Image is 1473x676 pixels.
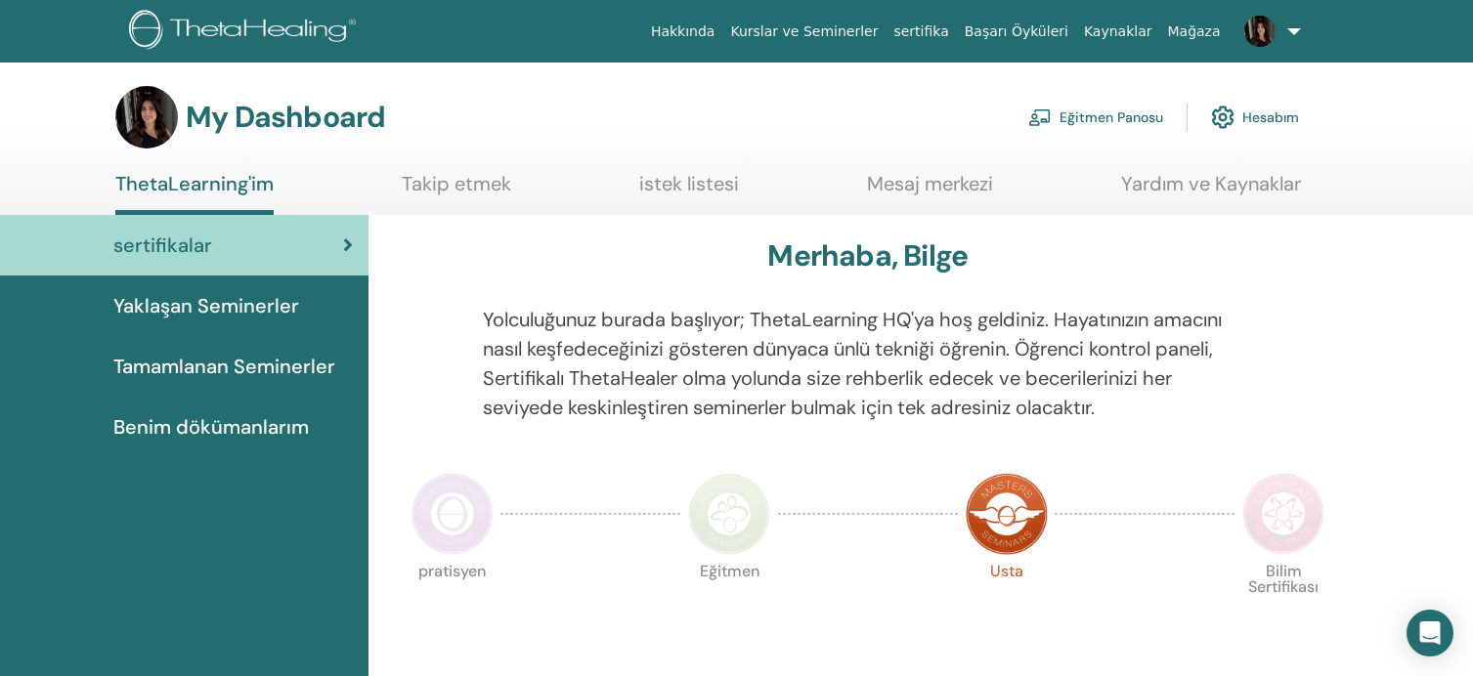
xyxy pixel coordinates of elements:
p: pratisyen [412,564,494,646]
img: default.jpg [1244,16,1276,47]
a: Eğitmen Panosu [1028,96,1163,139]
a: sertifika [886,14,956,50]
a: Mesaj merkezi [867,172,993,210]
p: Usta [966,564,1048,646]
a: Takip etmek [402,172,511,210]
h3: My Dashboard [186,100,385,135]
a: Mağaza [1159,14,1228,50]
span: Yaklaşan Seminerler [113,291,299,320]
p: Yolculuğunuz burada başlıyor; ThetaLearning HQ'ya hoş geldiniz. Hayatınızın amacını nasıl keşfede... [483,305,1252,422]
a: Başarı Öyküleri [957,14,1076,50]
img: Practitioner [412,473,494,555]
a: Yardım ve Kaynaklar [1121,172,1301,210]
img: chalkboard-teacher.svg [1028,108,1052,126]
a: ThetaLearning'im [115,172,274,215]
span: sertifikalar [113,231,212,260]
h3: Merhaba, Bilge [767,238,968,274]
span: Benim dökümanlarım [113,412,309,442]
a: Hesabım [1211,96,1299,139]
a: Kurslar ve Seminerler [722,14,886,50]
img: cog.svg [1211,101,1235,134]
a: istek listesi [639,172,739,210]
img: Instructor [688,473,770,555]
img: Master [966,473,1048,555]
img: Certificate of Science [1242,473,1324,555]
a: Kaynaklar [1076,14,1160,50]
p: Bilim Sertifikası [1242,564,1324,646]
p: Eğitmen [688,564,770,646]
span: Tamamlanan Seminerler [113,352,335,381]
a: Hakkında [643,14,723,50]
img: logo.png [129,10,363,54]
div: Open Intercom Messenger [1407,610,1453,656]
img: default.jpg [115,86,178,148]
